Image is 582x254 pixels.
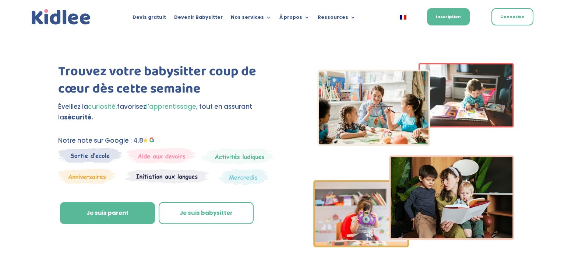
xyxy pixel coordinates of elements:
h1: Trouvez votre babysitter coup de cœur dès cette semaine [58,63,278,101]
img: weekends [127,148,196,163]
img: Mercredi [201,148,274,165]
a: Je suis parent [60,202,155,224]
a: Inscription [427,8,470,25]
a: Kidlee Logo [30,7,92,27]
img: Atelier thematique [126,168,209,184]
img: Anniversaire [58,168,116,184]
span: curiosité, [88,102,117,111]
a: Nos services [231,15,271,23]
img: Thematique [219,168,268,185]
img: Sortie decole [58,148,123,163]
p: Notre note sur Google : 4.8 [58,135,278,146]
img: Français [400,15,406,20]
span: l’apprentissage [146,102,196,111]
a: Je suis babysitter [159,202,254,224]
a: Devenir Babysitter [174,15,223,23]
strong: sécurité. [64,113,93,122]
img: logo_kidlee_bleu [30,7,92,27]
a: À propos [279,15,310,23]
picture: Imgs-2 [313,241,514,250]
a: Connexion [491,8,533,25]
p: Éveillez la favorisez , tout en assurant la [58,101,278,123]
a: Devis gratuit [133,15,166,23]
a: Ressources [318,15,356,23]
